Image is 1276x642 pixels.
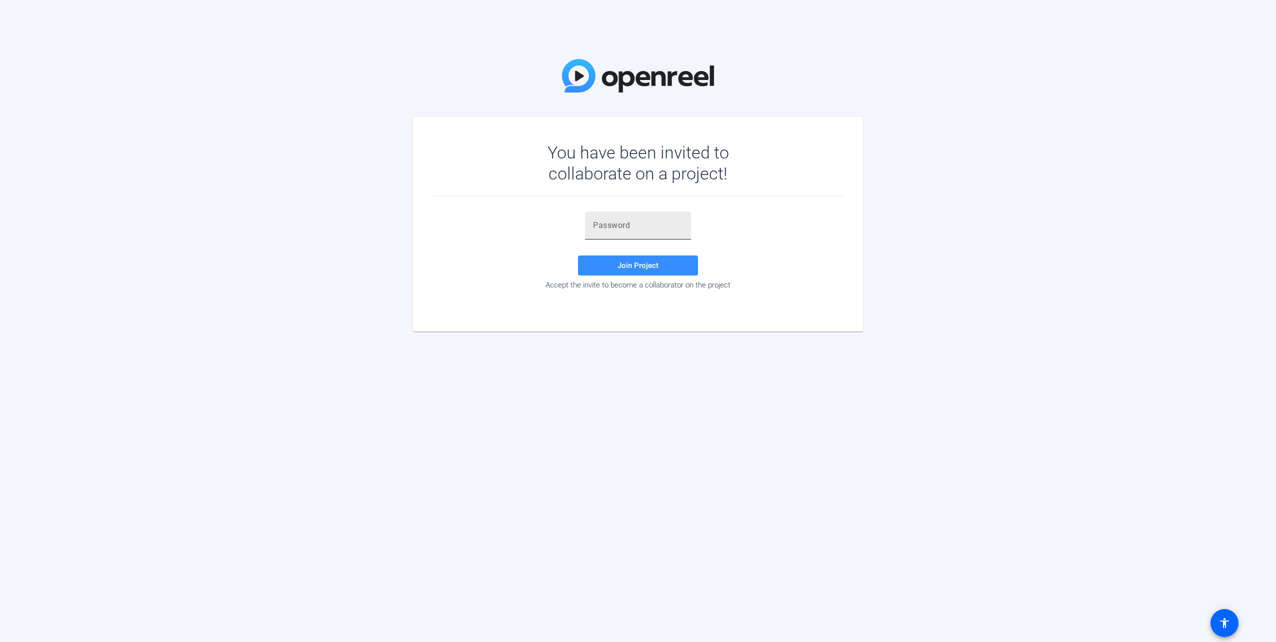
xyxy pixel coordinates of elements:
[593,219,683,231] input: Password
[1218,617,1230,629] mat-icon: accessibility
[617,261,658,270] span: Join Project
[562,59,714,92] img: OpenReel Logo
[433,280,843,289] div: Accept the invite to become a collaborator on the project
[518,142,758,184] div: You have been invited to collaborate on a project!
[578,255,698,275] button: Join Project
